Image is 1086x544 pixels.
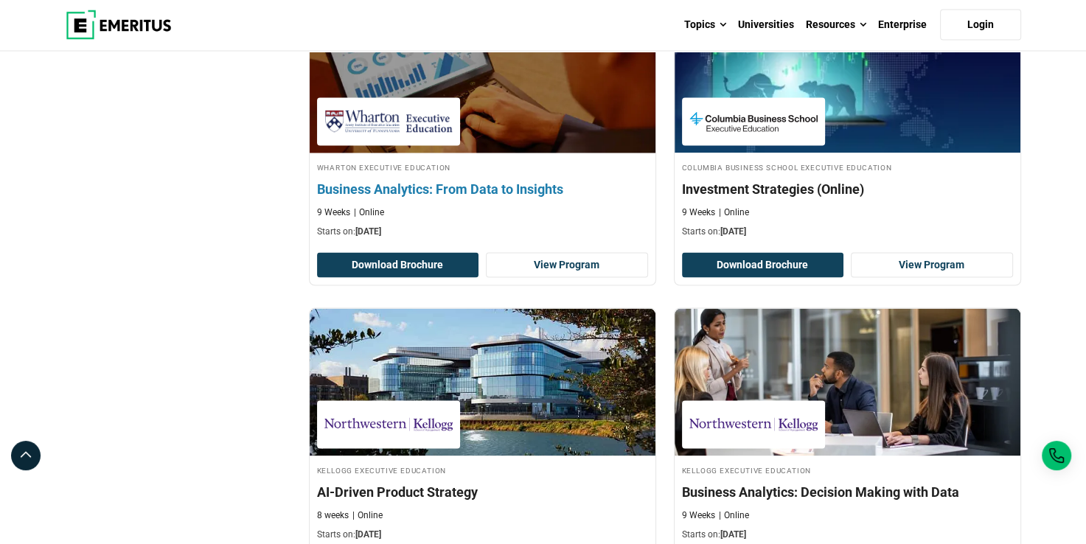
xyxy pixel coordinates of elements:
[719,509,749,522] p: Online
[310,309,655,456] img: AI-Driven Product Strategy | Online AI and Machine Learning Course
[317,529,648,541] p: Starts on:
[675,6,1020,246] a: Finance Course by Columbia Business School Executive Education - October 30, 2025 Columbia Busine...
[675,6,1020,153] img: Investment Strategies (Online) | Online Finance Course
[324,408,453,442] img: Kellogg Executive Education
[682,253,844,278] button: Download Brochure
[317,483,648,501] h4: AI-Driven Product Strategy
[486,253,648,278] a: View Program
[940,10,1021,41] a: Login
[720,226,746,237] span: [DATE]
[682,529,1013,541] p: Starts on:
[317,161,648,173] h4: Wharton Executive Education
[310,6,655,246] a: Business Analytics Course by Wharton Executive Education - October 30, 2025 Wharton Executive Edu...
[354,206,384,219] p: Online
[317,464,648,476] h4: Kellogg Executive Education
[682,483,1013,501] h4: Business Analytics: Decision Making with Data
[317,253,479,278] button: Download Brochure
[682,206,715,219] p: 9 Weeks
[682,509,715,522] p: 9 Weeks
[324,105,453,139] img: Wharton Executive Education
[352,509,383,522] p: Online
[317,509,349,522] p: 8 weeks
[317,206,350,219] p: 9 Weeks
[682,161,1013,173] h4: Columbia Business School Executive Education
[682,226,1013,238] p: Starts on:
[689,408,818,442] img: Kellogg Executive Education
[355,226,381,237] span: [DATE]
[682,464,1013,476] h4: Kellogg Executive Education
[355,529,381,540] span: [DATE]
[689,105,818,139] img: Columbia Business School Executive Education
[851,253,1013,278] a: View Program
[317,226,648,238] p: Starts on:
[682,180,1013,198] h4: Investment Strategies (Online)
[719,206,749,219] p: Online
[317,180,648,198] h4: Business Analytics: From Data to Insights
[720,529,746,540] span: [DATE]
[675,309,1020,456] img: Business Analytics: Decision Making with Data | Online Business Analytics Course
